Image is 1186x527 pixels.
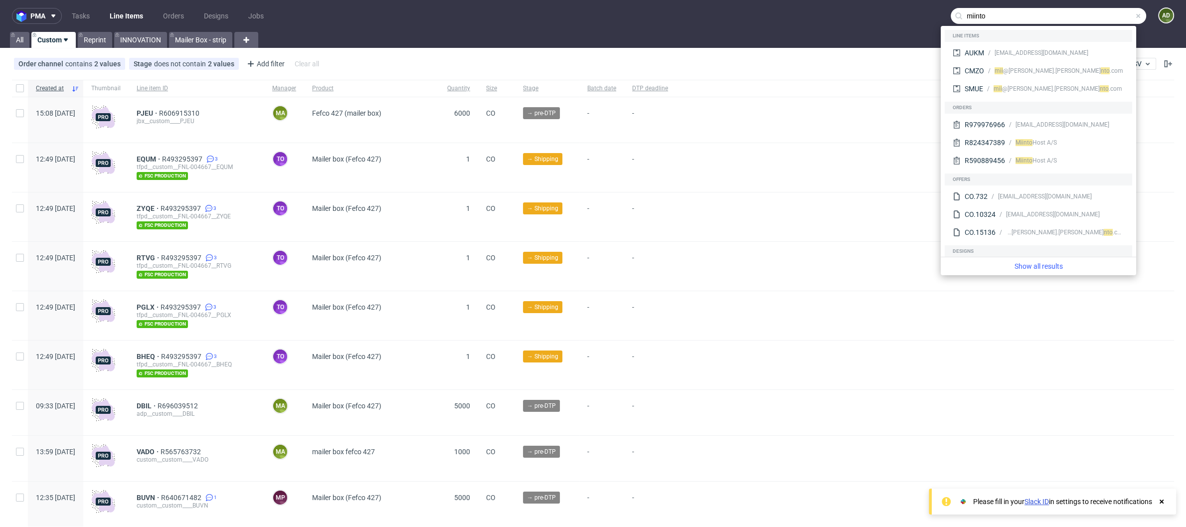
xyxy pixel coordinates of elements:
div: SMUE [965,84,983,94]
div: [EMAIL_ADDRESS][DOMAIN_NAME] [1006,210,1100,219]
span: 12:49 [DATE] [36,254,75,262]
span: 3 [215,155,218,163]
span: Stage [523,84,571,93]
span: nto [1100,85,1109,92]
span: Mailer box (Fefco 427) [312,494,381,502]
figcaption: to [273,152,287,166]
span: CO [486,155,496,163]
span: CO [486,494,496,502]
a: BHEQ [137,352,161,360]
figcaption: to [273,251,287,265]
a: Reprint [78,32,112,48]
div: tfpd__custom__FNL-004667__BHEQ [137,360,256,368]
span: 3 [214,352,217,360]
img: pro-icon.017ec5509f39f3e742e3.png [91,105,115,129]
div: Offers [945,174,1132,185]
div: R590889456 [965,156,1005,166]
span: 1 [466,155,470,163]
figcaption: to [273,201,287,215]
span: Manager [272,84,296,93]
a: Line Items [104,8,149,24]
div: Host A/S [1016,156,1057,165]
span: VADO [137,448,161,456]
div: tfpd__custom__FNL-004667__ZYQE [137,212,256,220]
a: R493295397 [161,352,203,360]
div: Host A/S [1016,138,1057,147]
span: - [632,204,668,229]
span: → Shipping [527,352,558,361]
a: Designs [198,8,234,24]
span: - [587,109,616,131]
a: ZYQE [137,204,161,212]
div: [EMAIL_ADDRESS][DOMAIN_NAME] [995,48,1088,57]
img: pro-icon.017ec5509f39f3e742e3.png [91,151,115,175]
div: Please fill in your in settings to receive notifications [973,497,1152,507]
span: does not contain [154,60,208,68]
span: Batch date [587,84,616,93]
a: BUVN [137,494,161,502]
span: 3 [214,254,217,262]
span: mii [994,85,1002,92]
img: logo [16,10,30,22]
span: 3 [213,303,216,311]
span: fsc production [137,320,188,328]
span: Size [486,84,507,93]
figcaption: MP [273,491,287,505]
span: 5000 [454,494,470,502]
a: 3 [203,254,217,262]
span: 12:35 [DATE] [36,494,75,502]
span: CO [486,352,496,360]
span: fsc production [137,369,188,377]
a: R640671482 [161,494,203,502]
span: R493295397 [161,204,203,212]
a: Jobs [242,8,270,24]
span: → pre-DTP [527,401,556,410]
span: fsc production [137,172,188,180]
a: INNOVATION [114,32,167,48]
span: mii [995,67,1003,74]
a: Orders [157,8,190,24]
span: Quantity [447,84,470,93]
span: CO [486,303,496,311]
span: - [587,494,616,515]
span: 3 [213,204,216,212]
span: nto [1101,67,1110,74]
span: 1 [214,494,217,502]
div: [EMAIL_ADDRESS][DOMAIN_NAME] [1016,120,1109,129]
span: - [587,303,616,328]
a: R493295397 [161,254,203,262]
span: Mailer box (Fefco 427) [312,402,381,410]
span: R493295397 [162,155,204,163]
span: - [587,254,616,279]
span: → pre-DTP [527,493,556,502]
span: Mailer box (Fefco 427) [312,352,381,360]
div: CMZO [965,66,984,76]
a: Show all results [945,261,1132,271]
span: CO [486,448,496,456]
span: - [587,402,616,423]
a: DBIL [137,402,158,410]
span: fsc production [137,271,188,279]
a: 1 [203,494,217,502]
a: PGLX [137,303,161,311]
a: 3 [203,303,216,311]
div: tfpd__custom__FNL-004667__EQUM [137,163,256,171]
span: Miinto [1016,157,1032,164]
a: Tasks [66,8,96,24]
span: 15:08 [DATE] [36,109,75,117]
span: Miinto [1016,139,1032,146]
span: - [632,254,668,279]
img: Slack [958,497,968,507]
div: adp__custom____DBIL [137,410,256,418]
span: R493295397 [161,303,203,311]
div: .com [1104,228,1124,237]
img: pro-icon.017ec5509f39f3e742e3.png [91,490,115,514]
span: R696039512 [158,402,200,410]
a: R606915310 [159,109,201,117]
span: Order channel [18,60,65,68]
div: AUKM [965,48,984,58]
